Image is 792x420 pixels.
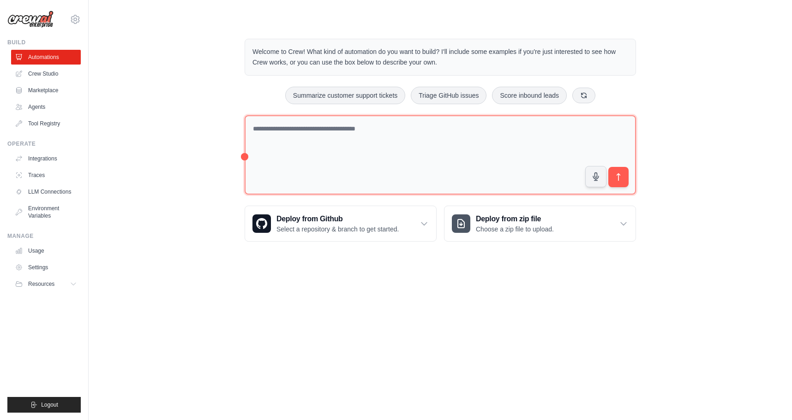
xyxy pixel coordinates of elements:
button: Resources [11,277,81,291]
div: Manage [7,232,81,240]
img: Logo [7,11,54,28]
a: Traces [11,168,81,183]
button: Triage GitHub issues [411,87,486,104]
a: Agents [11,100,81,114]
a: Settings [11,260,81,275]
div: Operate [7,140,81,148]
a: Tool Registry [11,116,81,131]
button: Score inbound leads [492,87,567,104]
h3: Deploy from Github [276,213,399,225]
a: Automations [11,50,81,65]
a: Crew Studio [11,66,81,81]
p: Welcome to Crew! What kind of automation do you want to build? I'll include some examples if you'... [252,47,628,68]
p: Choose a zip file to upload. [476,225,554,234]
span: Logout [41,401,58,408]
a: Environment Variables [11,201,81,223]
button: Summarize customer support tickets [285,87,405,104]
a: Marketplace [11,83,81,98]
button: Logout [7,397,81,413]
div: Build [7,39,81,46]
span: Resources [28,280,54,288]
a: Integrations [11,151,81,166]
p: Select a repository & branch to get started. [276,225,399,234]
a: LLM Connections [11,184,81,199]
h3: Deploy from zip file [476,213,554,225]
a: Usage [11,243,81,258]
